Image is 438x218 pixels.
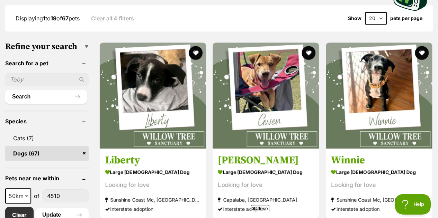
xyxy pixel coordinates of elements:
[331,195,427,204] strong: Sunshine Coast Mc, [GEOGRAPHIC_DATA]
[331,167,427,177] strong: large [DEMOGRAPHIC_DATA] Dog
[6,191,30,201] span: 50km
[91,15,134,21] a: Clear all 4 filters
[42,189,89,202] input: postcode
[251,205,269,212] span: Close
[5,188,31,203] span: 50km
[16,15,80,22] span: Displaying to of pets
[5,42,89,51] h3: Refine your search
[5,73,89,86] input: Toby
[395,194,431,215] iframe: Help Scout Beacon - Open
[105,195,201,204] strong: Sunshine Coast Mc, [GEOGRAPHIC_DATA]
[5,60,89,66] header: Search for a pet
[218,204,314,213] div: Interstate adoption
[100,42,206,149] img: Liberty - Irish Wolfhound Dog
[218,180,314,189] div: Looking for love
[390,16,422,21] label: pets per page
[105,180,201,189] div: Looking for love
[331,154,427,167] h3: Winnie
[5,146,89,161] a: Dogs (67)
[34,192,39,200] span: of
[51,15,56,22] strong: 19
[213,42,319,149] img: Gwen - Mastiff Dog
[105,204,201,213] div: Interstate adoption
[105,153,201,167] h3: Liberty
[62,15,69,22] strong: 67
[415,46,429,60] button: favourite
[105,167,201,177] strong: large [DEMOGRAPHIC_DATA] Dog
[5,90,87,104] button: Search
[326,42,432,149] img: Winnie - Irish Wolfhound Dog
[43,15,45,22] strong: 1
[218,167,314,177] strong: large [DEMOGRAPHIC_DATA] Dog
[5,118,89,124] header: Species
[348,16,361,21] span: Show
[302,46,316,60] button: favourite
[5,175,89,181] header: Pets near me within
[218,195,314,204] strong: Capalaba, [GEOGRAPHIC_DATA]
[189,46,203,60] button: favourite
[218,153,314,167] h3: [PERSON_NAME]
[5,131,89,145] a: Cats (7)
[331,180,427,190] div: Looking for love
[331,204,427,214] div: Interstate adoption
